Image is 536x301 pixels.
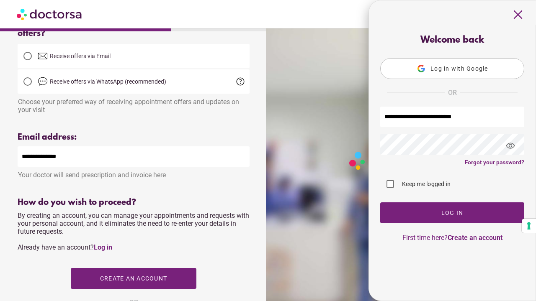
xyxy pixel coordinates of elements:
img: Logo-Doctorsa-trans-White-partial-flat.png [346,149,454,173]
button: Create an account [71,268,196,289]
span: Create an account [100,275,167,282]
button: Log In [380,202,524,223]
span: visibility [499,135,522,157]
a: Log in [94,243,112,251]
div: Your doctor will send prescription and invoice here [18,167,250,179]
div: How do you wish to proceed? [18,198,250,207]
div: Choose your preferred way of receiving appointment offers and updates on your visit [18,94,250,114]
span: By creating an account, you can manage your appointments and requests with your personal account,... [18,212,249,251]
span: Log in with Google [430,65,488,72]
button: Log in with Google [380,58,524,79]
span: OR [448,87,457,98]
p: First time here? [380,234,524,242]
span: Log In [441,209,464,216]
a: Create an account [448,234,502,242]
label: Keep me logged in [400,180,451,188]
img: Doctorsa.com [17,5,83,23]
span: Receive offers via WhatsApp (recommended) [50,78,166,85]
span: help [235,77,245,87]
span: close [510,7,526,23]
div: Welcome back [380,35,524,46]
div: Email address: [18,133,250,142]
a: Forgot your password? [465,159,524,166]
button: Your consent preferences for tracking technologies [522,219,536,233]
span: Receive offers via Email [50,53,111,59]
img: chat [38,77,48,87]
img: email [38,51,48,61]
